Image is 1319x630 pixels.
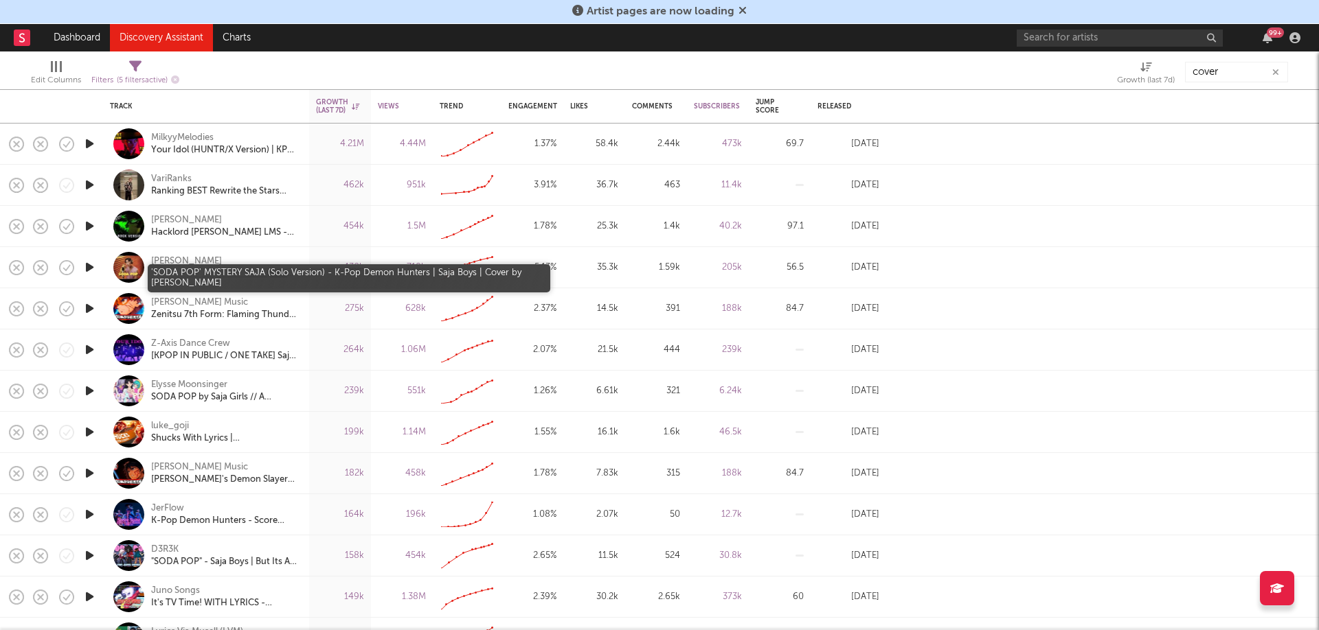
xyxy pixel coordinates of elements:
div: Track [110,102,295,110]
div: 454k [316,218,364,235]
div: Engagement [508,102,557,110]
a: JerFlowK-Pop Demon Hunters - Score Suite (Vocal Cover) || JerFlow ver. [151,502,299,527]
a: D3R3K"SODA POP" - Saja Boys | But Its A FNF Cover [151,544,299,568]
div: K-Pop Demon Hunters - Score Suite (Vocal Cover) || JerFlow ver. [151,515,299,527]
div: Growth (last 7d) [1117,55,1175,95]
div: 1.14M [378,424,426,441]
div: Released [818,102,859,110]
div: [DATE] [818,589,879,605]
div: Edit Columns [31,72,81,89]
a: luke_gojiShucks With Lyrics | [PERSON_NAME]'s Infinite Irida |【SynthV2 Cover】 [151,420,299,445]
a: Discovery Assistant [110,24,213,51]
div: 1.37 % [508,136,556,152]
div: 1.26 % [508,383,556,399]
div: 373k [694,589,742,605]
span: ( 5 filters active) [117,77,168,84]
a: Charts [213,24,260,51]
div: 164k [316,506,364,523]
div: 463 [632,177,680,194]
div: 524 [632,548,680,564]
div: 444 [632,342,680,358]
div: Subscribers [694,102,740,110]
div: 315 [632,465,680,482]
div: 'SODA POP' MYSTERY SAJA (Solo Version) - K-Pop Demon Hunters | Saja Boys | Cover by [PERSON_NAME] [151,268,299,280]
a: Your Idol (HUNTR/X Version) | KPop Demon Hunters Animation |【[DEMOGRAPHIC_DATA] Cover by MilkyyMe... [151,144,299,156]
div: 30.2k [570,589,618,605]
div: 199k [316,424,364,441]
div: [DATE] [818,136,879,152]
div: 4.44M [378,136,426,152]
div: Growth (last 7d) [316,98,359,115]
div: luke_goji [151,420,299,432]
div: 11.5k [570,548,618,564]
div: [PERSON_NAME] Music [151,461,248,474]
div: Juno Songs [151,585,200,597]
a: It's TV Time! WITH LYRICS - Deltarune Cover [151,597,299,609]
div: 1.4k [632,218,680,235]
div: [DATE] [818,342,879,358]
div: 84.7 [756,301,804,317]
input: Search for artists [1017,30,1223,47]
div: [DATE] [818,383,879,399]
div: JerFlow [151,502,299,515]
div: 6.24k [694,383,742,399]
div: Elysse Moonsinger [151,379,299,391]
div: Likes [570,102,598,110]
div: 58.4k [570,136,618,152]
div: 196k [378,506,426,523]
div: Filters(5 filters active) [91,55,179,95]
div: 56.5 [756,259,804,276]
div: 1.5M [378,218,426,235]
div: 158k [316,548,364,564]
div: 454k [378,548,426,564]
div: Views [378,102,405,110]
div: [DATE] [818,465,879,482]
div: Jump Score [756,98,783,115]
div: MilkyyMelodies [151,132,214,144]
span: Artist pages are now loading [587,6,734,17]
div: [DATE] [818,259,879,276]
a: Dashboard [44,24,110,51]
div: 4.21M [316,136,364,152]
a: Elysse MoonsingerSODA POP by Saja Girls // A genderswapped cover // [PERSON_NAME] and friends! [151,379,299,404]
div: [PERSON_NAME] [151,255,222,268]
a: VariRanksRanking BEST Rewrite the Stars Covers EVER [151,173,299,198]
div: 50 [632,506,680,523]
div: 11.4k [694,177,742,194]
a: [PERSON_NAME] [151,214,222,226]
a: Hacklord [PERSON_NAME] LMS - Forsaken UST - Through patches of Violet _ Rock Cover [151,226,299,239]
div: 1.59k [632,259,680,276]
div: 628k [378,301,426,317]
div: "SODA POP" - Saja Boys | But Its A FNF Cover [151,556,299,568]
div: Shucks With Lyrics | [PERSON_NAME]'s Infinite Irida |【SynthV2 Cover】 [151,432,299,445]
div: 1.55 % [508,424,556,441]
div: VariRanks [151,173,299,185]
div: 3.91 % [508,177,556,194]
div: 46.5k [694,424,742,441]
div: 97.1 [756,218,804,235]
div: 30.8k [694,548,742,564]
a: [PERSON_NAME] Music [151,296,248,309]
button: 99+ [1263,32,1272,43]
div: 1.08 % [508,506,556,523]
div: 5.13 % [508,259,556,276]
div: 14.5k [570,301,618,317]
div: 35.3k [570,259,618,276]
div: 2.44k [632,136,680,152]
div: 25.3k [570,218,618,235]
div: [DATE] [818,548,879,564]
a: Z-Axis Dance Crew[KPOP IN PUBLIC / ONE TAKE] Saja Boys “Your Idol” (KPOP DEMON HUNTERS) | DANCE C... [151,338,299,362]
div: Filters [91,72,179,89]
div: 2.65k [632,589,680,605]
div: 321 [632,383,680,399]
div: [DATE] [818,424,879,441]
div: 1.06M [378,342,426,358]
div: 951k [378,177,426,194]
a: Zenitsu 7th Form: Flaming Thunder God (Zenitsu vs Kaigaku) | Demon Slayer: Infinity Castle OST Cover [151,309,299,321]
div: Z-Axis Dance Crew [151,338,299,350]
div: 551k [378,383,426,399]
div: 458k [378,465,426,482]
div: Edit Columns [31,55,81,95]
